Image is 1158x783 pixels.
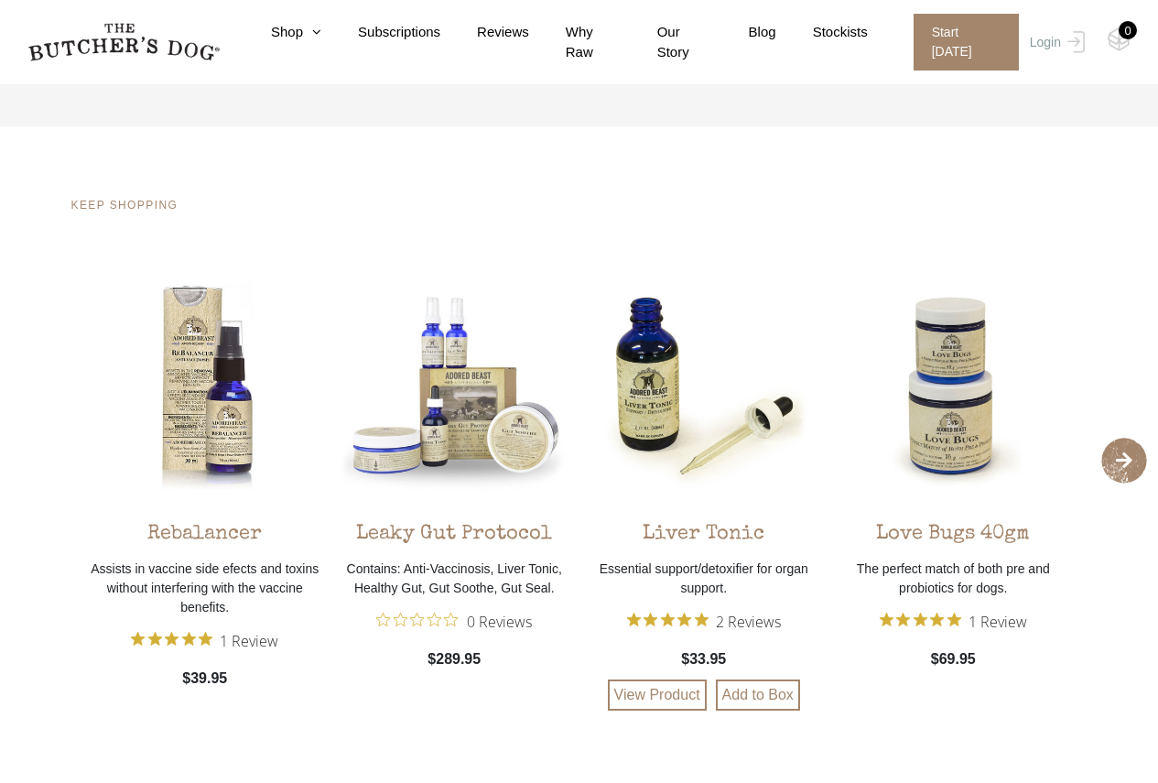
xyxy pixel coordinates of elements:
[716,680,800,711] a: Add to Box
[643,506,764,550] div: Liver Tonic
[969,607,1027,635] span: 1 Review
[716,607,781,635] span: 2 Reviews
[85,266,326,506] img: TBD_ABA_Rebalancer-1.jpg
[182,668,227,690] span: $39.95
[334,560,575,598] p: Contains: Anti-Vaccinosis, Liver Tonic, Healthy Gut, Gut Soothe, Gut Seal.
[895,14,1025,71] a: Start [DATE]
[681,648,726,670] span: $33.95
[621,22,712,63] a: Our Story
[712,22,776,43] a: Blog
[931,648,976,670] span: $69.95
[876,506,1030,550] div: Love Bugs 40gm
[833,266,1074,506] img: TBD_ABA_Love-Bugs.jpg
[467,607,532,635] span: 0 Reviews
[85,560,326,617] p: Assists in vaccine side efects and toxins without interfering with the vaccine benefits.
[131,626,278,654] button: Rated 5 out of 5 stars from 1 reviews. Jump to reviews.
[356,506,552,550] div: Leaky Gut Protocol
[776,22,868,43] a: Stockists
[880,607,1027,635] button: Rated 5 out of 5 stars from 1 reviews. Jump to reviews.
[334,266,575,506] img: TBD_ABA_Leaky-Gut-Protocol.jpg
[914,14,1019,71] span: Start [DATE]
[584,266,825,506] img: TBD_ABA_Liver-Tonic.jpg
[427,648,481,670] span: $289.95
[220,626,278,654] span: 1 Review
[71,200,1088,211] h4: KEEP SHOPPING
[1119,21,1137,39] div: 0
[1108,27,1131,51] img: TBD_Cart-Empty.png
[234,22,321,43] a: Shop
[529,22,621,63] a: Why Raw
[833,560,1074,598] p: The perfect match of both pre and probiotics for dogs.
[440,22,529,43] a: Reviews
[376,607,532,635] button: Rated 0 out of 5 stars from 0 reviews. Jump to reviews.
[12,438,58,484] span: Previous
[608,680,707,711] a: View Product
[321,22,440,43] a: Subscriptions
[147,506,262,550] div: Rebalancer
[1025,14,1085,71] a: Login
[1101,438,1147,484] span: Next
[627,607,781,635] button: Rated 5 out of 5 stars from 2 reviews. Jump to reviews.
[584,560,825,598] p: Essential support/detoxifier for organ support.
